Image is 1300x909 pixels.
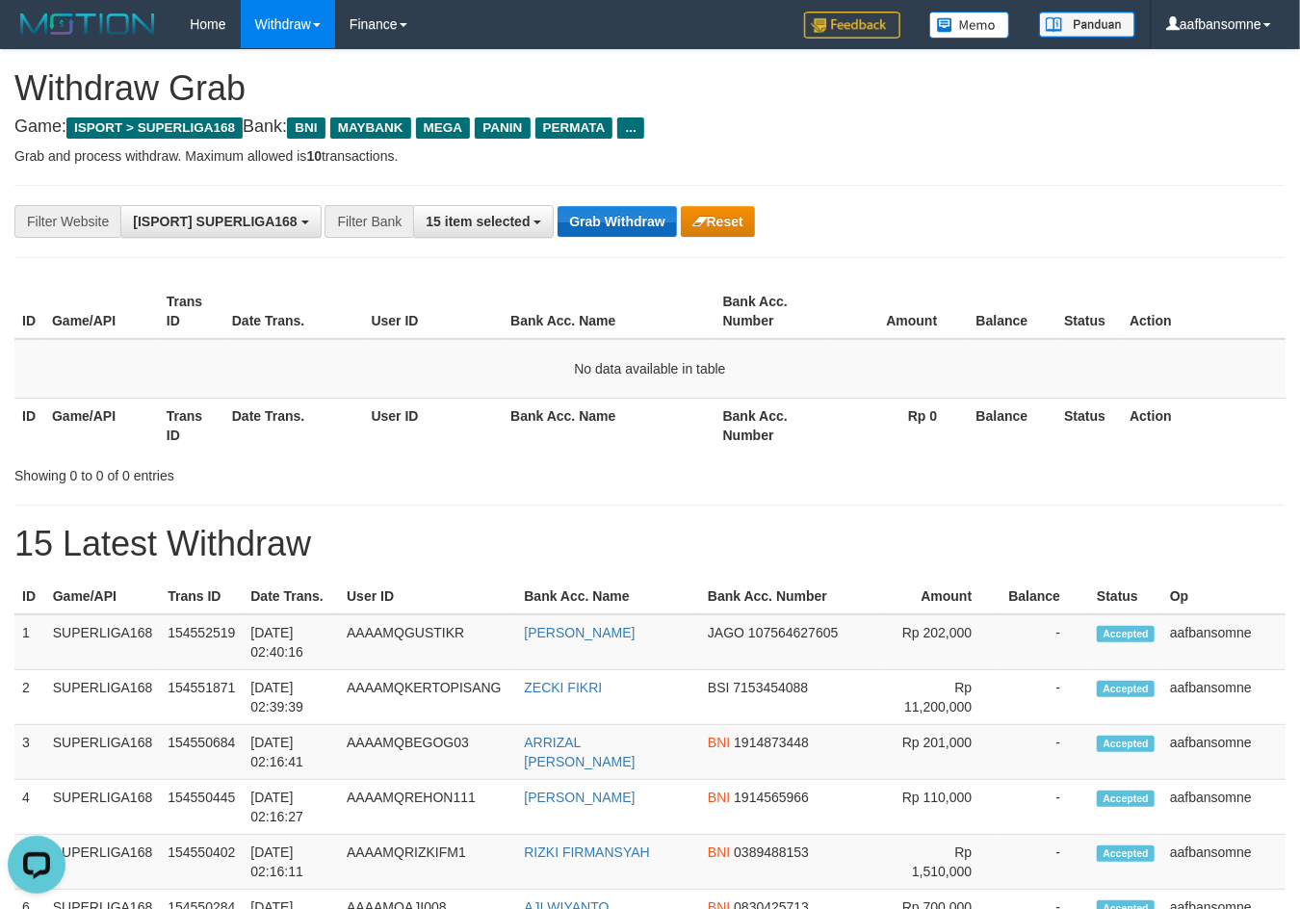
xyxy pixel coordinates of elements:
td: AAAAMQGUSTIKR [339,614,516,670]
button: [ISPORT] SUPERLIGA168 [120,205,321,238]
th: Bank Acc. Number [700,579,885,614]
span: PERMATA [535,117,613,139]
td: aafbansomne [1162,780,1286,835]
td: SUPERLIGA168 [45,725,161,780]
th: Game/API [44,284,159,339]
span: Copy 1914873448 to clipboard [734,735,809,750]
th: Date Trans. [224,398,364,453]
th: Action [1122,284,1286,339]
td: [DATE] 02:16:27 [243,780,339,835]
td: No data available in table [14,339,1286,399]
td: [DATE] 02:39:39 [243,670,339,725]
a: ARRIZAL [PERSON_NAME] [524,735,635,769]
th: Date Trans. [243,579,339,614]
span: Copy 7153454088 to clipboard [734,680,809,695]
td: Rp 1,510,000 [885,835,1001,890]
a: [PERSON_NAME] [524,625,635,640]
th: User ID [339,579,516,614]
th: Game/API [45,579,161,614]
td: - [1001,670,1089,725]
span: Accepted [1097,681,1155,697]
th: User ID [364,398,504,453]
td: 2 [14,670,45,725]
th: Amount [885,579,1001,614]
span: BSI [708,680,730,695]
td: aafbansomne [1162,835,1286,890]
span: Copy 107564627605 to clipboard [748,625,838,640]
a: [PERSON_NAME] [524,790,635,805]
td: AAAAMQBEGOG03 [339,725,516,780]
td: - [1001,835,1089,890]
td: Rp 201,000 [885,725,1001,780]
th: ID [14,284,44,339]
th: Amount [830,284,967,339]
th: Trans ID [159,398,224,453]
th: Bank Acc. Name [503,284,715,339]
span: MAYBANK [330,117,411,139]
th: Trans ID [160,579,243,614]
h1: 15 Latest Withdraw [14,525,1286,563]
img: Feedback.jpg [804,12,900,39]
td: 154552519 [160,614,243,670]
th: Status [1089,579,1162,614]
span: PANIN [475,117,530,139]
th: Op [1162,579,1286,614]
img: MOTION_logo.png [14,10,161,39]
td: 154550445 [160,780,243,835]
th: Bank Acc. Name [516,579,700,614]
td: aafbansomne [1162,670,1286,725]
th: Balance [1001,579,1089,614]
span: 15 item selected [426,214,530,229]
td: Rp 202,000 [885,614,1001,670]
td: [DATE] 02:16:41 [243,725,339,780]
td: SUPERLIGA168 [45,670,161,725]
th: Balance [966,398,1056,453]
div: Filter Website [14,205,120,238]
span: [ISPORT] SUPERLIGA168 [133,214,297,229]
span: Copy 1914565966 to clipboard [734,790,809,805]
td: 4 [14,780,45,835]
td: - [1001,780,1089,835]
td: [DATE] 02:16:11 [243,835,339,890]
a: ZECKI FIKRI [524,680,602,695]
th: Bank Acc. Number [715,398,830,453]
td: 3 [14,725,45,780]
th: User ID [364,284,504,339]
th: Trans ID [159,284,224,339]
img: Button%20Memo.svg [929,12,1010,39]
td: AAAAMQKERTOPISANG [339,670,516,725]
th: Status [1056,284,1122,339]
th: Date Trans. [224,284,364,339]
span: Copy 0389488153 to clipboard [734,844,809,860]
p: Grab and process withdraw. Maximum allowed is transactions. [14,146,1286,166]
th: Action [1122,398,1286,453]
button: Grab Withdraw [558,206,676,237]
span: Accepted [1097,736,1155,752]
td: SUPERLIGA168 [45,780,161,835]
td: Rp 110,000 [885,780,1001,835]
span: BNI [708,735,730,750]
th: Game/API [44,398,159,453]
td: - [1001,614,1089,670]
td: AAAAMQRIZKIFM1 [339,835,516,890]
span: MEGA [416,117,471,139]
h1: Withdraw Grab [14,69,1286,108]
button: 15 item selected [413,205,554,238]
td: SUPERLIGA168 [45,835,161,890]
span: Accepted [1097,626,1155,642]
th: Bank Acc. Number [715,284,830,339]
th: ID [14,398,44,453]
td: Rp 11,200,000 [885,670,1001,725]
td: 1 [14,614,45,670]
span: BNI [708,844,730,860]
img: panduan.png [1039,12,1135,38]
td: [DATE] 02:40:16 [243,614,339,670]
td: aafbansomne [1162,614,1286,670]
span: BNI [287,117,325,139]
td: 154550684 [160,725,243,780]
td: AAAAMQREHON111 [339,780,516,835]
th: Status [1056,398,1122,453]
span: Accepted [1097,791,1155,807]
th: Bank Acc. Name [503,398,715,453]
button: Open LiveChat chat widget [8,8,65,65]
